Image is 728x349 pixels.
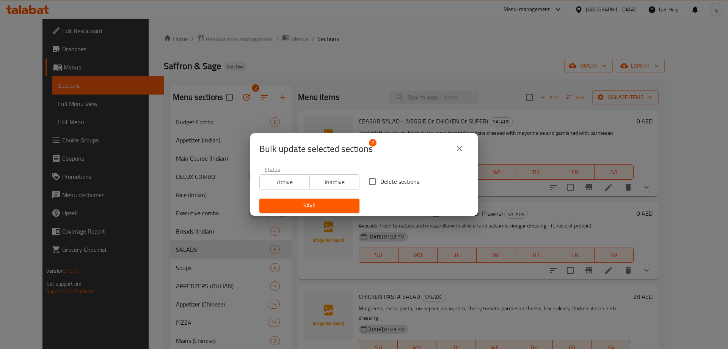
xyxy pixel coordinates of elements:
[263,177,307,188] span: Active
[259,174,310,190] button: Active
[265,201,353,210] span: Save
[259,143,373,155] span: Selected section count
[380,177,419,186] span: Delete sections
[369,139,377,147] span: 2
[309,174,360,190] button: Inactive
[313,177,357,188] span: Inactive
[259,199,359,213] button: Save
[450,139,469,158] button: close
